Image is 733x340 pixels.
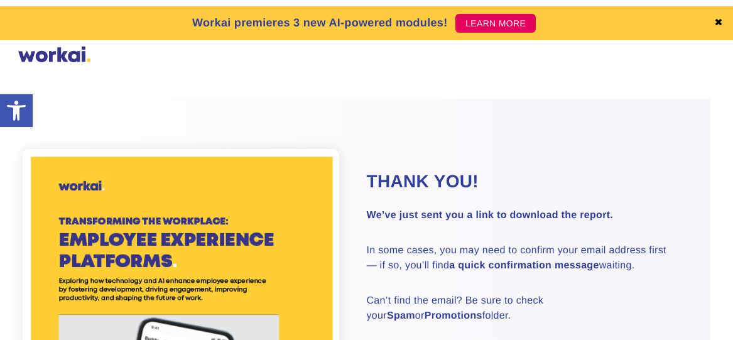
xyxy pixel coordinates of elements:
h2: Thank you! [367,170,680,194]
strong: Spam [387,310,415,321]
p: Can’t find the email? Be sure to check your or folder. [367,293,680,324]
a: ✖ [714,18,723,28]
a: LEARN MORE [455,14,536,33]
strong: We’ve just sent you a link to download the report. [367,210,614,221]
strong: Promotions [425,310,482,321]
p: In some cases, you may need to confirm your email address first — if so, you’ll find waiting. [367,243,680,273]
strong: a quick confirmation message [449,260,599,271]
p: Workai premieres 3 new AI-powered modules! [192,14,448,31]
